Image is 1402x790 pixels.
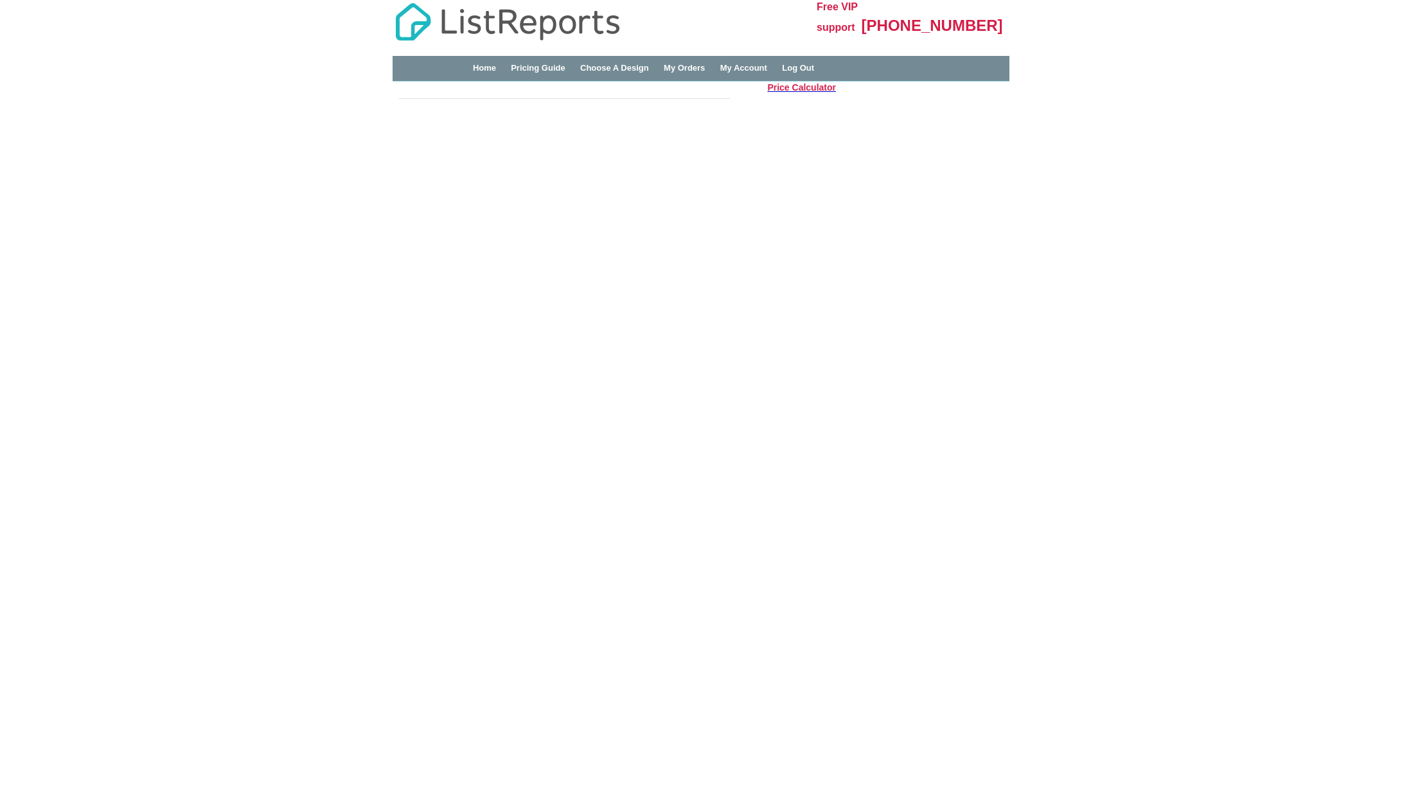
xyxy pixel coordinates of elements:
a: Pricing Guide [511,63,565,73]
a: Price Calculator [767,82,836,93]
a: My Account [720,63,767,73]
a: My Orders [664,63,705,73]
span: [PHONE_NUMBER] [862,17,1003,34]
a: Log Out [782,63,814,73]
a: Home [473,63,496,73]
a: Choose A Design [580,63,649,73]
span: Free VIP support [817,1,858,33]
